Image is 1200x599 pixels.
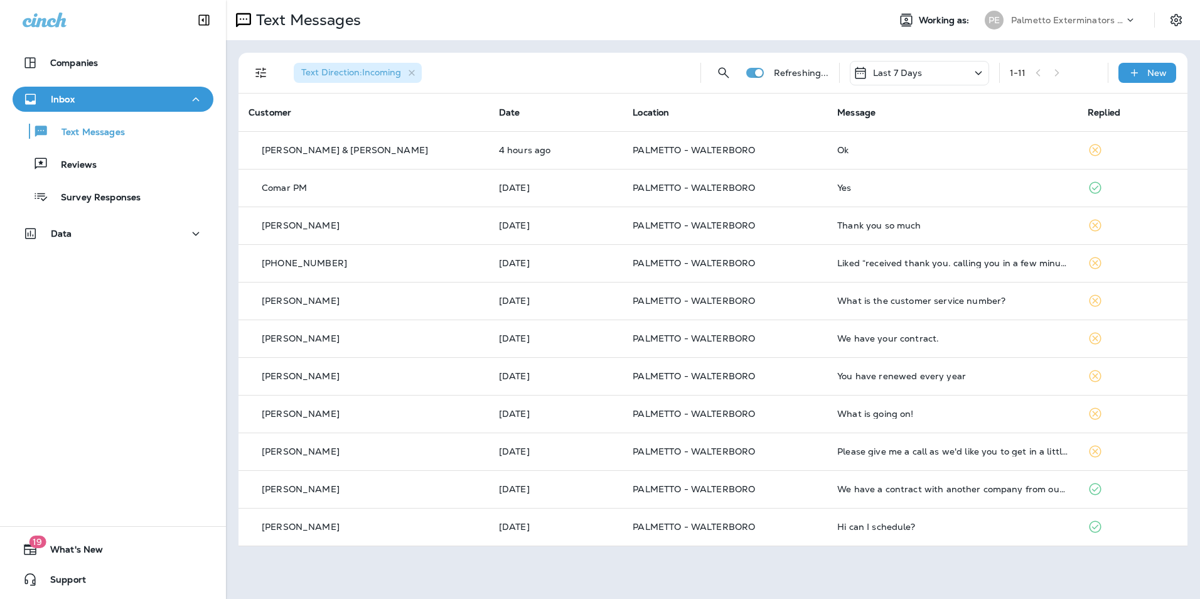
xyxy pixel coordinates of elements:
[633,521,755,532] span: PALMETTO - WALTERBORO
[499,409,613,419] p: Sep 9, 2025 12:05 PM
[262,522,340,532] p: [PERSON_NAME]
[633,220,755,231] span: PALMETTO - WALTERBORO
[633,144,755,156] span: PALMETTO - WALTERBORO
[262,296,340,306] p: [PERSON_NAME]
[49,127,125,139] p: Text Messages
[633,257,755,269] span: PALMETTO - WALTERBORO
[1147,68,1167,78] p: New
[1011,15,1124,25] p: Palmetto Exterminators LLC
[48,192,141,204] p: Survey Responses
[13,567,213,592] button: Support
[262,258,347,268] p: [PHONE_NUMBER]
[837,183,1068,193] div: Yes
[633,182,755,193] span: PALMETTO - WALTERBORO
[50,58,98,68] p: Companies
[837,446,1068,456] div: Please give me a call as we'd like you to get in a little sooner than planned. We've seen a few t...
[499,484,613,494] p: Sep 9, 2025 11:52 AM
[633,333,755,344] span: PALMETTO - WALTERBORO
[499,296,613,306] p: Sep 9, 2025 04:23 PM
[262,409,340,419] p: [PERSON_NAME]
[13,151,213,177] button: Reviews
[1010,68,1026,78] div: 1 - 11
[262,145,428,155] p: [PERSON_NAME] & [PERSON_NAME]
[985,11,1004,30] div: PE
[262,484,340,494] p: [PERSON_NAME]
[499,258,613,268] p: Sep 11, 2025 01:12 PM
[499,371,613,381] p: Sep 9, 2025 12:38 PM
[262,333,340,343] p: [PERSON_NAME]
[499,220,613,230] p: Sep 15, 2025 09:40 AM
[48,159,97,171] p: Reviews
[51,229,72,239] p: Data
[499,183,613,193] p: Sep 15, 2025 01:07 PM
[251,11,361,30] p: Text Messages
[38,575,86,590] span: Support
[499,145,613,155] p: Sep 16, 2025 11:24 AM
[13,87,213,112] button: Inbox
[873,68,923,78] p: Last 7 Days
[837,107,876,118] span: Message
[837,220,1068,230] div: Thank you so much
[633,295,755,306] span: PALMETTO - WALTERBORO
[262,220,340,230] p: [PERSON_NAME]
[499,522,613,532] p: Sep 9, 2025 11:48 AM
[29,536,46,548] span: 19
[38,544,103,559] span: What's New
[262,183,307,193] p: Comar PM
[1165,9,1187,31] button: Settings
[294,63,422,83] div: Text Direction:Incoming
[633,408,755,419] span: PALMETTO - WALTERBORO
[13,537,213,562] button: 19What's New
[499,107,520,118] span: Date
[499,333,613,343] p: Sep 9, 2025 01:06 PM
[837,371,1068,381] div: You have renewed every year
[13,183,213,210] button: Survey Responses
[262,446,340,456] p: [PERSON_NAME]
[633,107,669,118] span: Location
[1088,107,1120,118] span: Replied
[711,60,736,85] button: Search Messages
[301,67,401,78] span: Text Direction : Incoming
[51,94,75,104] p: Inbox
[13,221,213,246] button: Data
[837,522,1068,532] div: Hi can I schedule?
[262,371,340,381] p: [PERSON_NAME]
[837,333,1068,343] div: We have your contract.
[774,68,829,78] p: Refreshing...
[13,118,213,144] button: Text Messages
[499,446,613,456] p: Sep 9, 2025 11:59 AM
[13,50,213,75] button: Companies
[837,484,1068,494] div: We have a contract with another company from our builder but will transfer termite service to you...
[919,15,972,26] span: Working as:
[837,258,1068,268] div: Liked “received thank you. calling you in a few minutes”
[633,446,755,457] span: PALMETTO - WALTERBORO
[837,409,1068,419] div: What is going on!
[633,483,755,495] span: PALMETTO - WALTERBORO
[249,60,274,85] button: Filters
[837,296,1068,306] div: What is the customer service number?
[186,8,222,33] button: Collapse Sidebar
[633,370,755,382] span: PALMETTO - WALTERBORO
[249,107,291,118] span: Customer
[837,145,1068,155] div: Ok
